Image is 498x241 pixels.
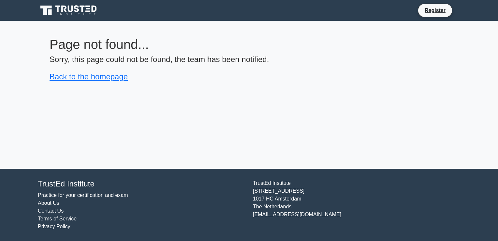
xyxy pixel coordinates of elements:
h4: TrustEd Institute [38,179,245,189]
h4: Sorry, this page could not be found, the team has been notified. [50,55,448,64]
a: Terms of Service [38,216,77,221]
a: Privacy Policy [38,224,70,229]
div: TrustEd Institute [STREET_ADDRESS] 1017 HC Amsterdam The Netherlands [EMAIL_ADDRESS][DOMAIN_NAME] [249,179,464,231]
h1: Page not found... [50,37,448,52]
a: Practice for your certification and exam [38,192,128,198]
a: Contact Us [38,208,64,214]
a: Register [421,6,449,14]
a: Back to the homepage [50,72,128,81]
a: About Us [38,200,59,206]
